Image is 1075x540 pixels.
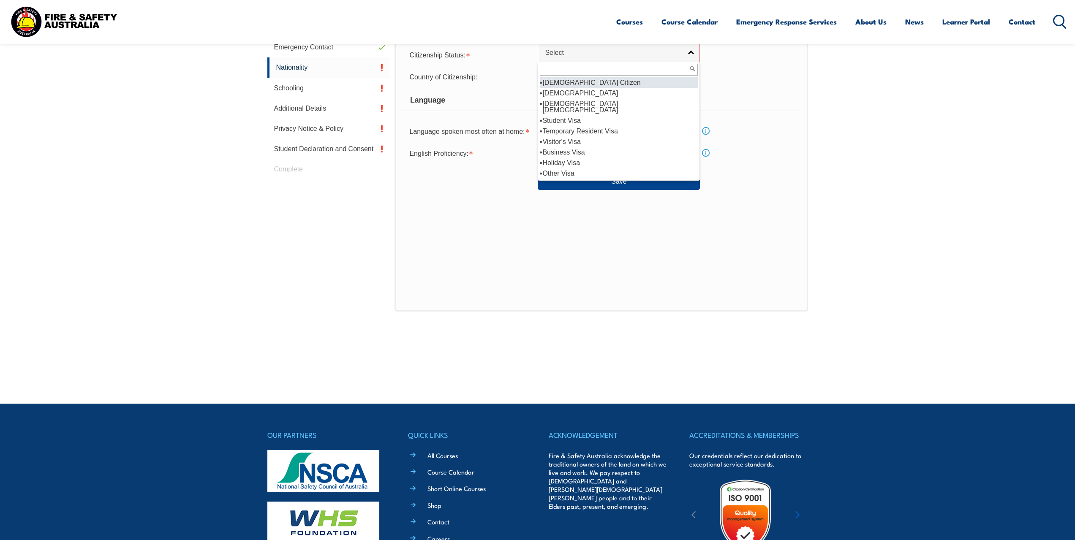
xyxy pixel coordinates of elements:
[540,147,698,157] li: Business Visa
[267,139,391,159] a: Student Declaration and Consent
[408,429,526,441] h4: QUICK LINKS
[661,11,718,33] a: Course Calendar
[267,98,391,119] a: Additional Details
[267,57,391,78] a: Nationality
[942,11,990,33] a: Learner Portal
[540,157,698,168] li: Holiday Visa
[700,147,712,159] a: Info
[267,37,391,57] a: Emergency Contact
[540,115,698,126] li: Student Visa
[540,126,698,136] li: Temporary Resident Visa
[403,144,538,161] div: English Proficiency is required.
[403,122,538,139] div: Language spoken most often at home is required.
[540,168,698,179] li: Other Visa
[267,78,391,98] a: Schooling
[427,517,449,526] a: Contact
[689,451,808,468] p: Our credentials reflect our dedication to exceptional service standards.
[1009,11,1035,33] a: Contact
[689,429,808,441] h4: ACCREDITATIONS & MEMBERSHIPS
[267,429,386,441] h4: OUR PARTNERS
[427,501,441,510] a: Shop
[549,451,667,510] p: Fire & Safety Australia acknowledge the traditional owners of the land on which we live and work....
[267,450,379,492] img: nsca-logo-footer
[409,52,465,59] span: Citizenship Status:
[540,98,698,115] li: [DEMOGRAPHIC_DATA] [DEMOGRAPHIC_DATA]
[540,88,698,98] li: [DEMOGRAPHIC_DATA]
[538,173,700,190] button: Save
[427,451,458,460] a: All Courses
[549,429,667,441] h4: ACKNOWLEDGEMENT
[427,484,486,493] a: Short Online Courses
[700,125,712,137] a: Info
[427,467,474,476] a: Course Calendar
[905,11,924,33] a: News
[403,46,538,63] div: Citizenship Status is required.
[403,90,800,111] div: Language
[409,128,525,135] span: Language spoken most often at home:
[540,77,698,88] li: [DEMOGRAPHIC_DATA] Citizen
[267,119,391,139] a: Privacy Notice & Policy
[540,136,698,147] li: Visitor's Visa
[736,11,837,33] a: Emergency Response Services
[545,49,682,57] span: Select
[616,11,643,33] a: Courses
[409,150,468,157] span: English Proficiency:
[409,73,477,81] span: Country of Citizenship:
[855,11,887,33] a: About Us
[783,501,856,530] img: ewpa-logo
